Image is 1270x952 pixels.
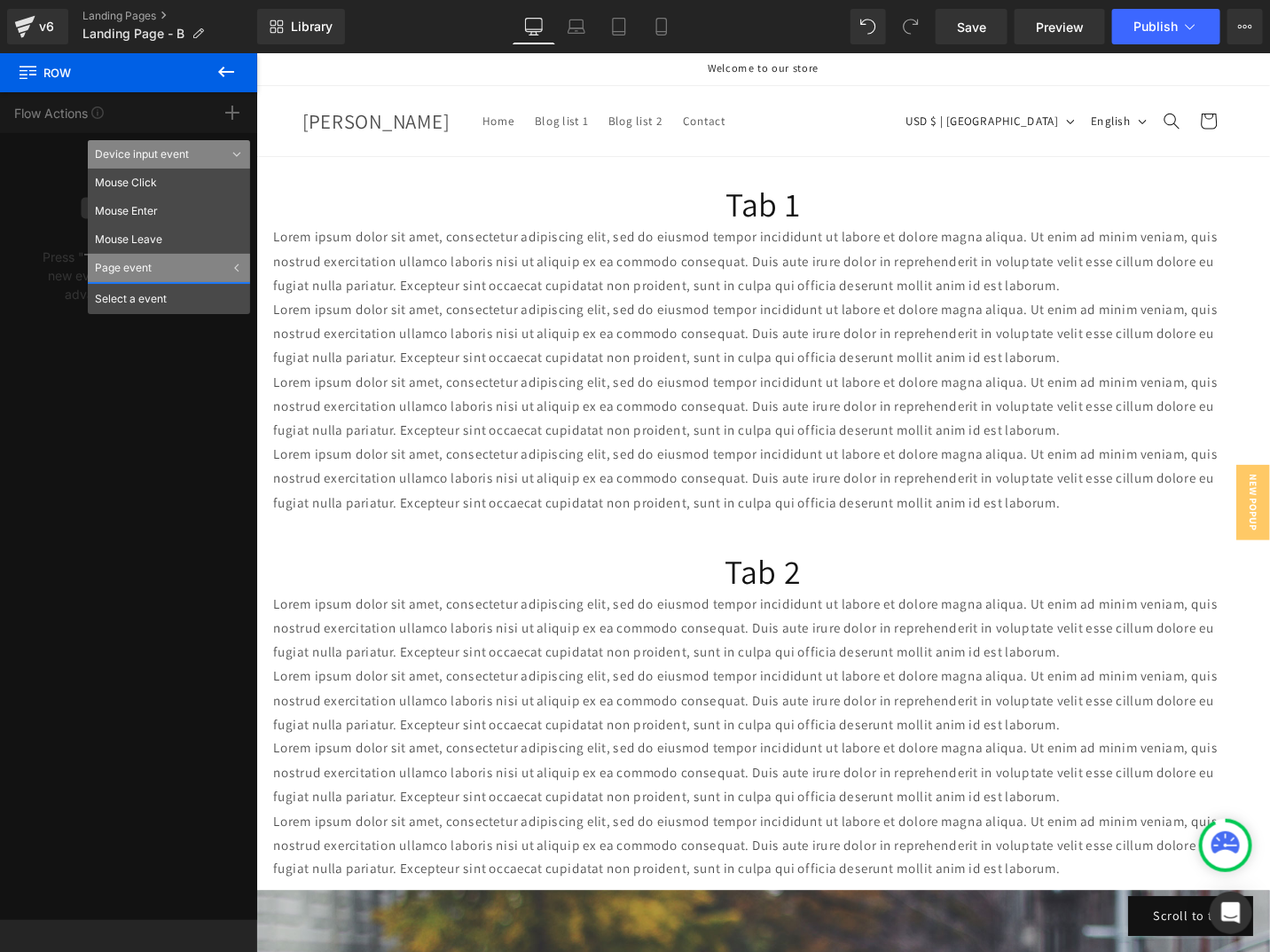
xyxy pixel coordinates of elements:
button: Publish [1112,9,1220,44]
span: Lorem ipsum dolor sit amet, consectetur adipiscing elit, sed do eiusmod tempor incididunt ut labo... [18,339,1018,409]
span: Lorem ipsum dolor sit amet, consectetur adipiscing elit, sed do eiusmod tempor incididunt ut labo... [18,727,1018,797]
a: [PERSON_NAME] [43,55,212,90]
p: Lorem ipsum dolor sit amet, consectetur adipiscing elit, sed do eiusmod tempor incididunt ut labo... [18,183,1055,259]
span: Lorem ipsum dolor sit amet, consectetur adipiscing elit, sed do eiusmod tempor incididunt ut labo... [18,262,1018,332]
a: Blog list 1 [285,53,363,90]
p: Lorem ipsum dolor sit amet, consectetur adipiscing elit, sed do eiusmod tempor incididunt ut labo... [18,571,1055,648]
span: Library [291,19,333,35]
button: Undo [851,9,886,44]
span: Row [18,53,195,92]
span: [PERSON_NAME] [49,58,205,86]
span: Lorem ipsum dolor sit amet, consectetur adipiscing elit, sed do eiusmod tempor incididunt ut labo... [18,650,1018,720]
span: Home [239,64,273,80]
a: Home [229,53,284,90]
div: Device input event [88,140,250,169]
li: Mouse Enter [88,197,250,225]
a: Scroll to top [923,893,1055,934]
span: New Popup [1038,436,1073,515]
summary: Search [950,52,989,91]
span: Blog list 2 [372,64,430,80]
a: Blog list 2 [362,53,441,90]
h1: Tab 2 [18,525,1055,571]
div: Open Intercom Messenger [1210,892,1252,934]
span: Lorem ipsum dolor sit amet, consectetur adipiscing elit, sed do eiusmod tempor incididunt ut labo... [18,415,1018,485]
span: Contact [451,64,497,80]
a: Tablet [598,9,640,44]
li: Mouse Click [88,169,250,197]
span: English [884,63,926,82]
div: Page event [88,254,250,282]
button: Redo [893,9,929,44]
span: Preview [1036,18,1084,36]
div: v6 [35,15,58,38]
div: Select a event [88,282,250,314]
button: More [1227,9,1263,44]
span: Publish [1133,20,1178,34]
span: Blog list 1 [295,64,352,80]
span: Save [957,18,986,36]
span: Lorem ipsum dolor sit amet, consectetur adipiscing elit, sed do eiusmod tempor incididunt ut labo... [18,804,1018,874]
a: Laptop [555,9,598,44]
button: USD $ | [GEOGRAPHIC_DATA] [677,55,874,89]
a: Contact [441,53,507,90]
h1: Tab 1 [18,137,1055,183]
a: v6 [7,9,68,44]
a: Landing Pages [82,9,257,23]
button: English [874,55,950,89]
li: Mouse Leave [88,225,250,254]
span: USD $ | [GEOGRAPHIC_DATA] [687,63,850,82]
a: Preview [1015,9,1105,44]
span: Landing Page - B [82,27,184,41]
a: Desktop [513,9,555,44]
a: New Library [257,9,345,44]
span: Welcome to our store [478,8,596,23]
a: Mobile [640,9,683,44]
